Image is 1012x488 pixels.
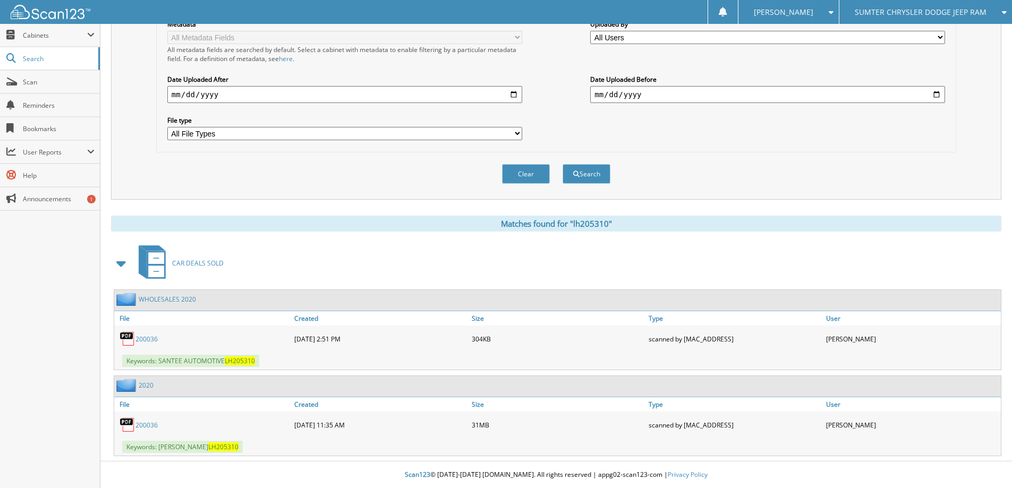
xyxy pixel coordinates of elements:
span: Bookmarks [23,124,95,133]
span: LH205310 [225,356,255,365]
a: CAR DEALS SOLD [132,242,224,284]
img: PDF.png [120,417,135,433]
a: Created [292,397,469,412]
div: All metadata fields are searched by default. Select a cabinet with metadata to enable filtering b... [167,45,522,63]
iframe: Chat Widget [959,437,1012,488]
div: [PERSON_NAME] [823,328,1001,349]
a: File [114,397,292,412]
a: Size [469,311,647,326]
div: 1 [87,195,96,203]
div: scanned by [MAC_ADDRESS] [646,414,823,435]
a: Type [646,311,823,326]
div: [DATE] 11:35 AM [292,414,469,435]
img: folder2.png [116,379,139,392]
span: User Reports [23,148,87,157]
a: User [823,311,1001,326]
a: 2020 [139,381,154,390]
a: WHOLESALES 2020 [139,295,196,304]
a: Privacy Policy [668,470,708,479]
span: Scan123 [405,470,430,479]
div: Matches found for "lh205310" [111,216,1001,232]
a: Type [646,397,823,412]
span: Search [23,54,93,63]
span: Announcements [23,194,95,203]
span: Cabinets [23,31,87,40]
a: here [279,54,293,63]
span: Scan [23,78,95,87]
img: scan123-logo-white.svg [11,5,90,19]
img: PDF.png [120,331,135,347]
a: Size [469,397,647,412]
span: Reminders [23,101,95,110]
a: User [823,397,1001,412]
label: Date Uploaded Before [590,75,945,84]
div: © [DATE]-[DATE] [DOMAIN_NAME]. All rights reserved | appg02-scan123-com | [100,462,1012,488]
img: folder2.png [116,293,139,306]
span: [PERSON_NAME] [754,9,813,15]
a: 200036 [135,335,158,344]
a: 200036 [135,421,158,430]
span: Keywords: SANTEE AUTOMOTIVE [122,355,259,367]
label: File type [167,116,522,125]
span: Help [23,171,95,180]
input: end [590,86,945,103]
a: File [114,311,292,326]
label: Uploaded By [590,20,945,29]
span: LH205310 [208,442,239,451]
label: Date Uploaded After [167,75,522,84]
div: scanned by [MAC_ADDRESS] [646,328,823,349]
a: Created [292,311,469,326]
div: [DATE] 2:51 PM [292,328,469,349]
div: 31MB [469,414,647,435]
span: CAR DEALS SOLD [172,259,224,268]
label: Metadata [167,20,522,29]
div: [PERSON_NAME] [823,414,1001,435]
input: start [167,86,522,103]
span: SUMTER CHRYSLER DODGE JEEP RAM [855,9,987,15]
div: 304KB [469,328,647,349]
button: Clear [502,164,550,184]
button: Search [563,164,610,184]
span: Keywords: [PERSON_NAME] [122,441,243,453]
